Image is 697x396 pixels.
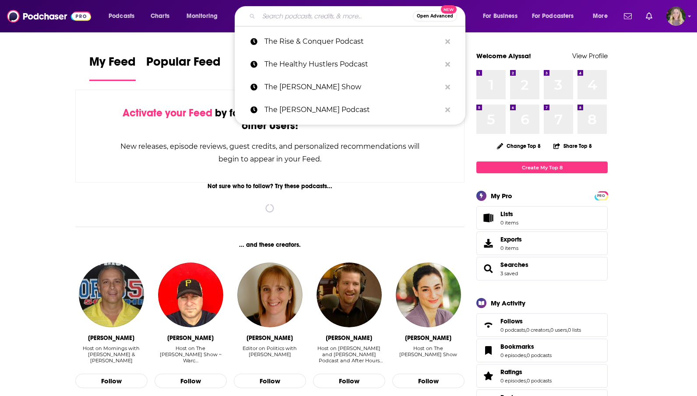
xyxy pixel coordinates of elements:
[120,140,420,165] div: New releases, episode reviews, guest credits, and personalized recommendations will begin to appe...
[243,6,474,26] div: Search podcasts, credits, & more...
[666,7,686,26] img: User Profile
[158,263,223,327] img: Jeff Cameron
[476,257,608,280] span: Searches
[123,106,212,119] span: Activate your Feed
[500,210,513,218] span: Lists
[146,54,221,74] span: Popular Feed
[396,263,461,327] img: Mel K
[187,10,218,22] span: Monitoring
[180,9,229,23] button: open menu
[155,374,227,389] button: Follow
[500,210,518,218] span: Lists
[75,241,465,249] div: ... and these creators.
[567,327,568,333] span: ,
[151,10,169,22] span: Charts
[326,334,372,342] div: Frank Kramer
[620,9,635,24] a: Show notifications dropdown
[89,54,136,81] a: My Feed
[167,334,214,342] div: Jeff Cameron
[155,345,227,364] div: Host on The [PERSON_NAME] Show ~ Warc…
[500,327,525,333] a: 0 podcasts
[246,334,293,342] div: Amanda Dunn
[88,334,134,342] div: Greg Gaston
[593,10,608,22] span: More
[75,345,148,364] div: Host on Mornings with Greg & Eli
[479,370,497,382] a: Ratings
[155,345,227,364] div: Host on The Jeff Cameron Show ~ Warc…
[392,345,465,357] div: Host on The [PERSON_NAME] Show
[526,9,587,23] button: open menu
[235,53,465,76] a: The Healthy Hustlers Podcast
[234,345,306,357] div: Editor on Politics with [PERSON_NAME]
[553,137,592,154] button: Share Top 8
[317,263,381,327] a: Frank Kramer
[259,9,413,23] input: Search podcasts, credits, & more...
[441,5,457,14] span: New
[500,261,528,269] a: Searches
[120,107,420,132] div: by following Podcasts, Creators, Lists, and other Users!
[550,327,567,333] a: 0 users
[483,10,517,22] span: For Business
[596,192,606,199] a: PRO
[479,237,497,249] span: Exports
[102,9,146,23] button: open menu
[413,11,457,21] button: Open AdvancedNew
[75,374,148,389] button: Follow
[500,317,581,325] a: Follows
[235,76,465,98] a: The [PERSON_NAME] Show
[666,7,686,26] button: Show profile menu
[491,299,525,307] div: My Activity
[7,8,91,25] img: Podchaser - Follow, Share and Rate Podcasts
[234,374,306,389] button: Follow
[264,76,441,98] p: The Amanda Bucci Show
[479,263,497,275] a: Searches
[476,52,531,60] a: Welcome Alyssa!
[79,263,144,327] img: Greg Gaston
[642,9,656,24] a: Show notifications dropdown
[500,235,522,243] span: Exports
[500,352,526,358] a: 0 episodes
[476,206,608,230] a: Lists
[500,220,518,226] span: 0 items
[75,182,465,190] div: Not sure who to follow? Try these podcasts...
[109,10,134,22] span: Podcasts
[392,345,465,364] div: Host on The Mel K Show
[476,161,608,173] a: Create My Top 8
[264,53,441,76] p: The Healthy Hustlers Podcast
[527,378,552,384] a: 0 podcasts
[476,313,608,337] span: Follows
[500,270,518,277] a: 3 saved
[500,317,523,325] span: Follows
[491,192,512,200] div: My Pro
[526,378,527,384] span: ,
[587,9,619,23] button: open menu
[492,140,546,151] button: Change Top 8
[417,14,453,18] span: Open Advanced
[237,263,302,327] img: Amanda Dunn
[405,334,451,342] div: Mel K
[264,98,441,121] p: The Marie Forleo Podcast
[500,378,526,384] a: 0 episodes
[479,319,497,331] a: Follows
[146,54,221,81] a: Popular Feed
[527,352,552,358] a: 0 podcasts
[500,343,534,350] span: Bookmarks
[313,345,385,364] div: Host on [PERSON_NAME] and [PERSON_NAME] Podcast and After Hours with [PERSON_NAME] and F…
[500,368,522,376] span: Ratings
[476,231,608,255] a: Exports
[500,368,552,376] a: Ratings
[75,345,148,364] div: Host on Mornings with [PERSON_NAME] & [PERSON_NAME]
[235,30,465,53] a: The Rise & Conquer Podcast
[526,352,527,358] span: ,
[525,327,526,333] span: ,
[500,343,552,350] a: Bookmarks
[264,30,441,53] p: The Rise & Conquer Podcast
[234,345,306,364] div: Editor on Politics with Michelle Grattan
